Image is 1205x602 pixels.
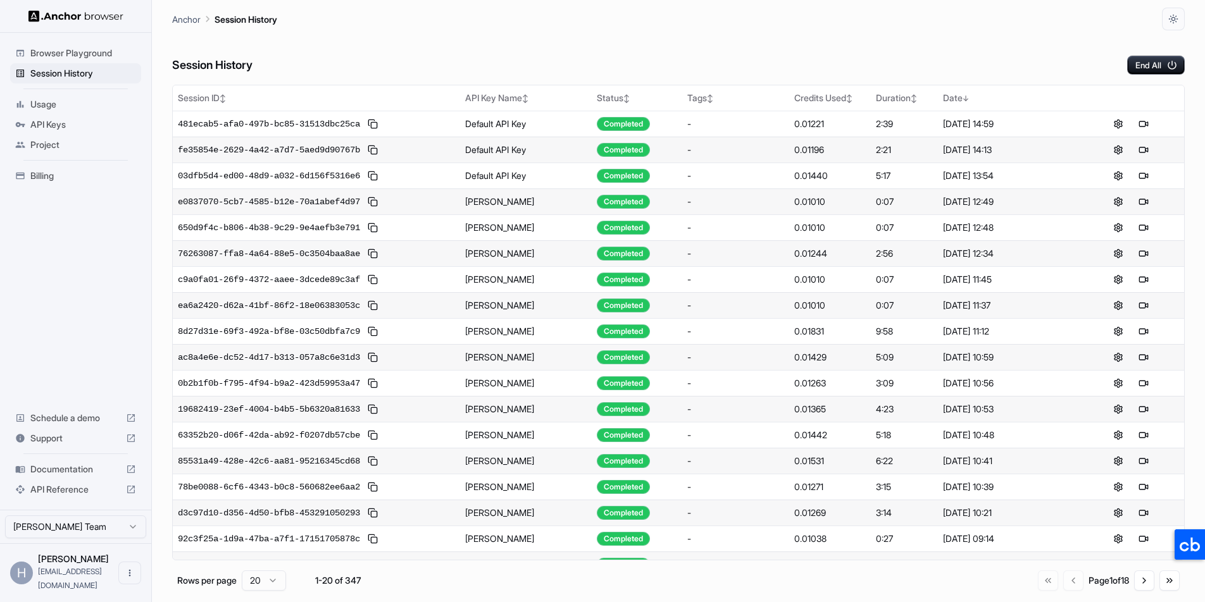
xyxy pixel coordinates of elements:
[687,195,784,208] div: -
[943,195,1073,208] div: [DATE] 12:49
[597,273,650,286] div: Completed
[876,169,932,182] div: 5:17
[178,144,360,156] span: fe35854e-2629-4a42-a7d7-5aed9d90767b
[943,144,1073,156] div: [DATE] 14:13
[687,481,784,493] div: -
[943,118,1073,130] div: [DATE] 14:59
[38,553,109,564] span: Hung Hoang
[876,299,932,312] div: 0:07
[876,273,932,286] div: 0:07
[876,118,932,130] div: 2:39
[597,143,650,157] div: Completed
[876,403,932,415] div: 4:23
[178,195,360,208] span: e0837070-5cb7-4585-b12e-70a1abef4d97
[460,137,592,163] td: Default API Key
[943,532,1073,545] div: [DATE] 09:14
[794,403,866,415] div: 0.01365
[794,118,866,130] div: 0.01221
[460,163,592,188] td: Default API Key
[687,403,784,415] div: -
[876,558,932,571] div: 5:51
[597,247,650,261] div: Completed
[794,221,866,234] div: 0.01010
[687,507,784,519] div: -
[794,455,866,467] div: 0.01531
[178,299,360,312] span: ea6a2420-d62a-41bf-86f2-18e06383053c
[465,92,587,104] div: API Key Name
[460,188,592,214] td: [PERSON_NAME]
[597,324,650,338] div: Completed
[10,135,141,155] div: Project
[794,325,866,338] div: 0.01831
[178,118,360,130] span: 481ecab5-afa0-497b-bc85-31513dbc25ca
[943,247,1073,260] div: [DATE] 12:34
[794,92,866,104] div: Credits Used
[10,408,141,428] div: Schedule a demo
[172,13,201,26] p: Anchor
[178,429,360,441] span: 63352b20-d06f-42da-ab92-f0207db57cbe
[846,94,852,103] span: ↕
[597,376,650,390] div: Completed
[178,532,360,545] span: 92c3f25a-1d9a-47ba-a7f1-17151705878c
[597,402,650,416] div: Completed
[172,12,277,26] nav: breadcrumb
[794,169,866,182] div: 0.01440
[30,138,136,151] span: Project
[943,221,1073,234] div: [DATE] 12:48
[794,299,866,312] div: 0.01010
[794,507,866,519] div: 0.01269
[178,351,360,364] span: ac8a4e6e-dc52-4d17-b313-057a8c6e31d3
[597,195,650,209] div: Completed
[687,532,784,545] div: -
[876,221,932,234] div: 0:07
[943,92,1073,104] div: Date
[177,574,237,587] p: Rows per page
[794,195,866,208] div: 0.01010
[460,474,592,500] td: [PERSON_NAME]
[876,92,932,104] div: Duration
[794,429,866,441] div: 0.01442
[876,247,932,260] div: 2:56
[178,377,360,390] span: 0b2b1f0b-f795-4f94-b9a2-423d59953a47
[597,117,650,131] div: Completed
[460,214,592,240] td: [PERSON_NAME]
[943,429,1073,441] div: [DATE] 10:48
[10,562,33,584] div: H
[943,403,1073,415] div: [DATE] 10:53
[687,92,784,104] div: Tags
[178,507,360,519] span: d3c97d10-d356-4d50-bfb8-453291050293
[178,481,360,493] span: 78be0088-6cf6-4343-b0c8-560682ee6aa2
[794,377,866,390] div: 0.01263
[178,455,360,467] span: 85531a49-428e-42c6-aa81-95216345cd68
[30,412,121,424] span: Schedule a demo
[943,558,1073,571] div: [DATE] 09:04
[943,273,1073,286] div: [DATE] 11:45
[687,118,784,130] div: -
[178,169,360,182] span: 03dfb5d4-ed00-48d9-a032-6d156f5316e6
[794,247,866,260] div: 0.01244
[30,47,136,59] span: Browser Playground
[687,429,784,441] div: -
[38,567,102,590] span: hung@zalos.io
[522,94,528,103] span: ↕
[178,92,455,104] div: Session ID
[687,144,784,156] div: -
[943,377,1073,390] div: [DATE] 10:56
[10,43,141,63] div: Browser Playground
[10,479,141,500] div: API Reference
[460,500,592,525] td: [PERSON_NAME]
[1089,574,1129,587] div: Page 1 of 18
[215,13,277,26] p: Session History
[597,558,650,572] div: Completed
[794,558,866,571] div: 0.01488
[794,532,866,545] div: 0.01038
[876,377,932,390] div: 3:09
[597,169,650,183] div: Completed
[118,562,141,584] button: Open menu
[460,525,592,551] td: [PERSON_NAME]
[178,403,360,415] span: 19682419-23ef-4004-b4b5-5b6320a81633
[687,221,784,234] div: -
[597,454,650,468] div: Completed
[687,377,784,390] div: -
[30,463,121,476] span: Documentation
